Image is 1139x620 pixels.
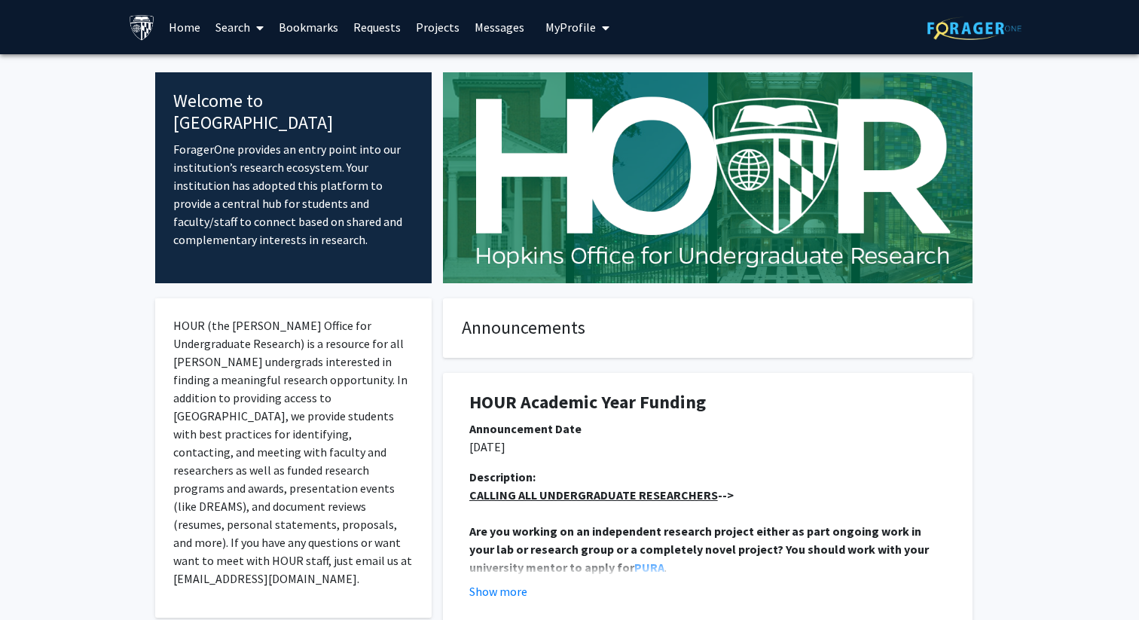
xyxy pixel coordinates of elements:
h4: Welcome to [GEOGRAPHIC_DATA] [173,90,414,134]
a: Projects [408,1,467,53]
img: ForagerOne Logo [927,17,1021,40]
u: CALLING ALL UNDERGRADUATE RESEARCHERS [469,487,718,502]
a: Home [161,1,208,53]
h4: Announcements [462,317,954,339]
a: Search [208,1,271,53]
h1: HOUR Academic Year Funding [469,392,946,414]
button: Show more [469,582,527,600]
a: Bookmarks [271,1,346,53]
strong: Are you working on an independent research project either as part ongoing work in your lab or res... [469,524,931,575]
strong: --> [469,487,734,502]
img: Cover Image [443,72,973,283]
a: Requests [346,1,408,53]
p: [DATE] [469,438,946,456]
a: Messages [467,1,532,53]
p: ForagerOne provides an entry point into our institution’s research ecosystem. Your institution ha... [173,140,414,249]
p: . [469,522,946,576]
div: Description: [469,468,946,486]
img: Johns Hopkins University Logo [129,14,155,41]
iframe: Chat [11,552,64,609]
div: Announcement Date [469,420,946,438]
p: HOUR (the [PERSON_NAME] Office for Undergraduate Research) is a resource for all [PERSON_NAME] un... [173,316,414,588]
a: PURA [634,560,664,575]
span: My Profile [545,20,596,35]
